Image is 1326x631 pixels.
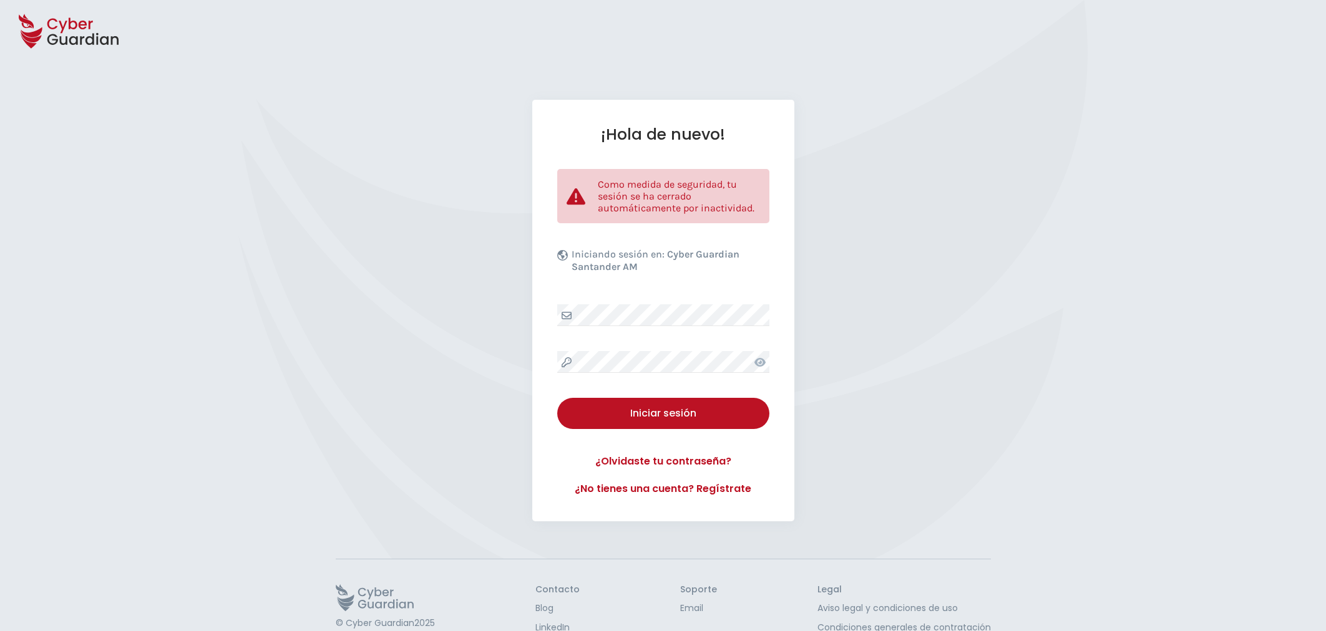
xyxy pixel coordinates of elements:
a: Aviso legal y condiciones de uso [817,602,991,615]
a: Email [680,602,717,615]
h3: Legal [817,584,991,595]
h3: Contacto [535,584,580,595]
a: ¿No tienes una cuenta? Regístrate [557,481,769,496]
p: Iniciando sesión en: [572,248,766,279]
a: ¿Olvidaste tu contraseña? [557,454,769,469]
h3: Soporte [680,584,717,595]
h1: ¡Hola de nuevo! [557,125,769,144]
p: © Cyber Guardian 2025 [336,618,435,629]
b: Cyber Guardian Santander AM [572,248,739,272]
a: Blog [535,602,580,615]
div: Iniciar sesión [567,406,760,421]
p: Como medida de seguridad, tu sesión se ha cerrado automáticamente por inactividad. [598,178,760,214]
button: Iniciar sesión [557,398,769,429]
